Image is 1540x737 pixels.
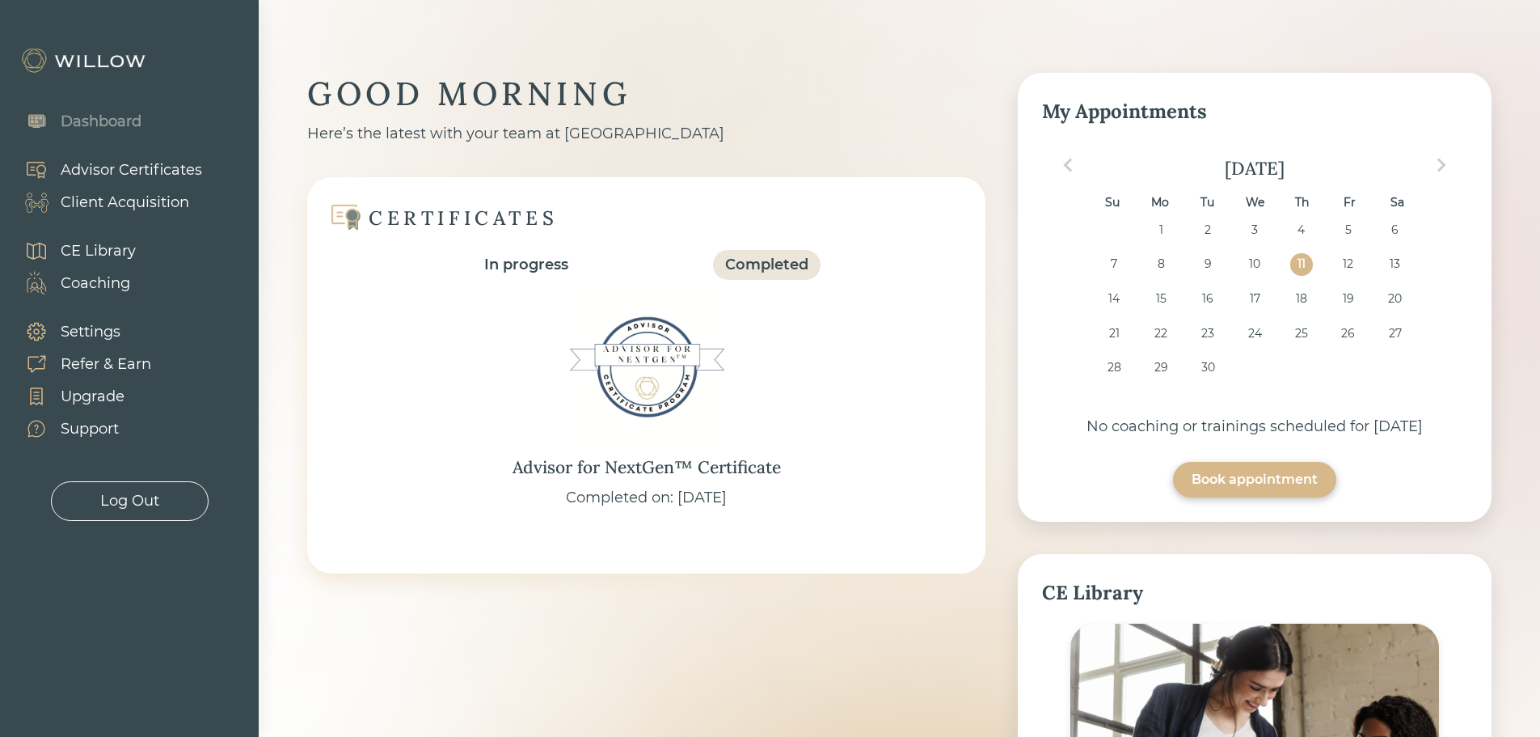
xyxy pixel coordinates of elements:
[8,267,136,299] a: Coaching
[1196,192,1218,214] div: Tu
[1150,323,1171,345] div: Choose Monday, September 22nd, 2025
[1103,253,1125,275] div: Choose Sunday, September 7th, 2025
[1337,323,1359,345] div: Choose Friday, September 26th, 2025
[1196,357,1218,379] div: Choose Tuesday, September 30th, 2025
[61,111,141,133] div: Dashboard
[307,73,985,115] div: GOOD MORNING
[8,316,151,348] a: Settings
[1243,323,1265,345] div: Choose Wednesday, September 24th, 2025
[1290,253,1312,275] div: Choose Thursday, September 11th, 2025
[1150,357,1171,379] div: Choose Monday, September 29th, 2025
[566,286,728,448] img: Advisor for NextGen™ Certificate Badge
[1243,288,1265,310] div: Choose Wednesday, September 17th, 2025
[307,123,985,145] div: Here’s the latest with your team at [GEOGRAPHIC_DATA]
[1196,323,1218,345] div: Choose Tuesday, September 23rd, 2025
[1384,219,1406,241] div: Choose Saturday, September 6th, 2025
[61,321,120,343] div: Settings
[8,380,151,413] a: Upgrade
[484,254,568,276] div: In progress
[1243,219,1265,241] div: Choose Wednesday, September 3rd, 2025
[1196,219,1218,241] div: Choose Tuesday, September 2nd, 2025
[1384,323,1406,345] div: Choose Saturday, September 27th, 2025
[1291,192,1313,214] div: Th
[1042,157,1467,180] div: [DATE]
[1384,253,1406,275] div: Choose Saturday, September 13th, 2025
[8,348,151,380] a: Refer & Earn
[1192,470,1318,489] div: Book appointment
[1103,357,1125,379] div: Choose Sunday, September 28th, 2025
[8,186,202,218] a: Client Acquisition
[61,240,136,262] div: CE Library
[1101,192,1123,214] div: Su
[8,105,141,138] a: Dashboard
[1047,219,1462,392] div: month 2025-09
[61,159,202,181] div: Advisor Certificates
[1042,578,1467,608] div: CE Library
[61,354,151,375] div: Refer & Earn
[1196,253,1218,275] div: Choose Tuesday, September 9th, 2025
[1386,192,1408,214] div: Sa
[1384,288,1406,310] div: Choose Saturday, September 20th, 2025
[1428,152,1454,178] button: Next Month
[513,455,781,481] div: Advisor for NextGen™ Certificate
[1055,152,1081,178] button: Previous Month
[20,48,150,74] img: Willow
[1339,192,1361,214] div: Fr
[61,386,124,408] div: Upgrade
[369,205,558,231] div: CERTIFICATES
[8,235,136,267] a: CE Library
[1042,97,1467,126] div: My Appointments
[1150,253,1171,275] div: Choose Monday, September 8th, 2025
[1243,253,1265,275] div: Choose Wednesday, September 10th, 2025
[1290,323,1312,345] div: Choose Thursday, September 25th, 2025
[1337,253,1359,275] div: Choose Friday, September 12th, 2025
[61,418,119,440] div: Support
[1042,416,1467,438] div: No coaching or trainings scheduled for [DATE]
[1149,192,1171,214] div: Mo
[1337,219,1359,241] div: Choose Friday, September 5th, 2025
[1290,288,1312,310] div: Choose Thursday, September 18th, 2025
[100,490,159,512] div: Log Out
[1337,288,1359,310] div: Choose Friday, September 19th, 2025
[1103,288,1125,310] div: Choose Sunday, September 14th, 2025
[1196,288,1218,310] div: Choose Tuesday, September 16th, 2025
[1243,192,1265,214] div: We
[8,154,202,186] a: Advisor Certificates
[725,254,808,276] div: Completed
[61,192,189,214] div: Client Acquisition
[566,487,727,509] div: Completed on: [DATE]
[1290,219,1312,241] div: Choose Thursday, September 4th, 2025
[1150,219,1171,241] div: Choose Monday, September 1st, 2025
[1103,323,1125,345] div: Choose Sunday, September 21st, 2025
[61,273,130,294] div: Coaching
[1150,288,1171,310] div: Choose Monday, September 15th, 2025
